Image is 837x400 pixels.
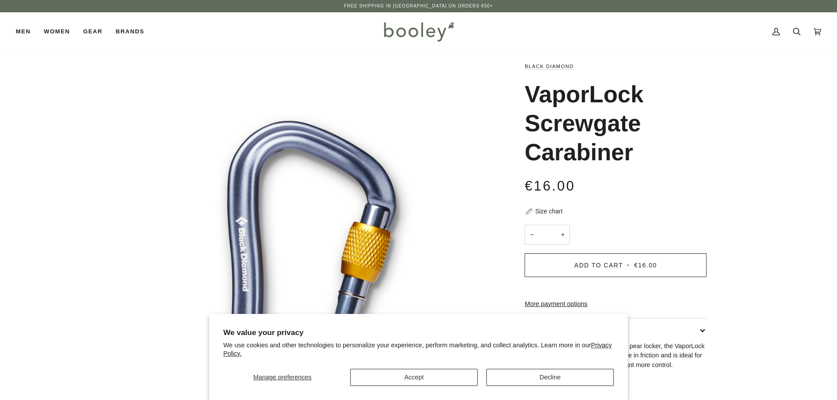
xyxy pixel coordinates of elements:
[223,342,612,357] a: Privacy Policy.
[16,12,37,51] a: Men
[556,225,570,245] button: +
[76,12,109,51] a: Gear
[223,369,341,386] button: Manage preferences
[109,12,151,51] a: Brands
[37,12,76,51] a: Women
[525,225,539,245] button: −
[486,369,614,386] button: Decline
[525,299,707,309] a: More payment options
[16,27,31,36] span: Men
[350,369,478,386] button: Accept
[223,341,614,358] p: We use cookies and other technologies to personalize your experience, perform marketing, and coll...
[380,19,457,44] img: Booley
[83,27,102,36] span: Gear
[223,328,614,337] h2: We value your privacy
[634,262,657,269] span: €16.00
[525,80,700,167] h1: VaporLock Screwgate Carabiner
[574,262,623,269] span: Add to Cart
[525,178,575,194] span: €16.00
[254,374,312,381] span: Manage preferences
[525,225,570,245] input: Quantity
[535,207,562,216] div: Size chart
[525,64,574,69] a: Black Diamond
[44,27,70,36] span: Women
[116,27,144,36] span: Brands
[525,253,707,277] button: Add to Cart • €16.00
[344,3,493,10] p: Free Shipping in [GEOGRAPHIC_DATA] on Orders €50+
[625,262,631,269] span: •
